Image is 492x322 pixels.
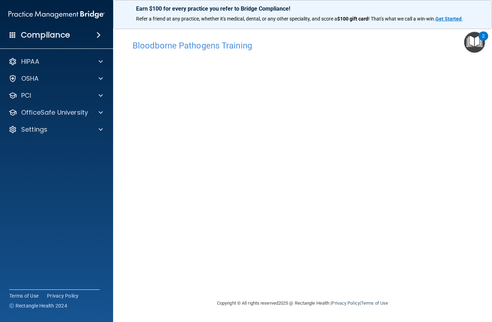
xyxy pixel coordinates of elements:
p: PCI [21,91,31,100]
a: HIPAA [8,57,103,66]
iframe: bbp [133,54,473,272]
p: Earn $100 for every practice you refer to Bridge Compliance! [136,5,469,12]
a: Get Started [435,16,463,22]
h4: Bloodborne Pathogens Training [133,41,473,50]
p: OSHA [21,74,39,83]
div: 2 [482,36,485,45]
p: OfficeSafe University [21,108,88,117]
h4: Compliance [21,30,70,40]
div: Copyright © All rights reserved 2025 @ Rectangle Health | | [174,292,432,315]
a: PCI [8,91,103,100]
p: HIPAA [21,57,39,66]
span: Refer a friend at any practice, whether it's medical, dental, or any other speciality, and score a [136,16,337,22]
a: OSHA [8,74,103,83]
a: Privacy Policy [47,292,79,299]
button: Open Resource Center, 2 new notifications [464,32,485,53]
a: Privacy Policy [332,300,359,306]
strong: $100 gift card [337,16,368,22]
img: PMB logo [8,7,105,22]
strong: Get Started [435,16,462,22]
a: Terms of Use [361,300,388,306]
a: Terms of Use [9,292,39,299]
a: OfficeSafe University [8,108,103,117]
a: Settings [8,125,103,134]
p: Settings [21,125,47,134]
span: Ⓒ Rectangle Health 2024 [9,302,67,309]
span: ! That's what we call a win-win. [368,16,435,22]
